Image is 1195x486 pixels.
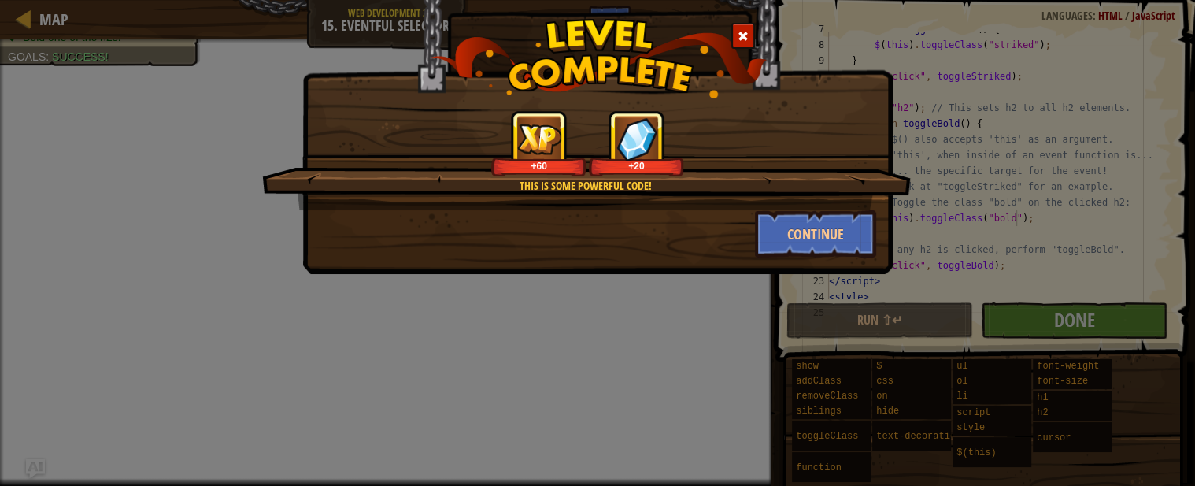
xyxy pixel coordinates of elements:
[494,160,583,172] div: +60
[429,19,767,98] img: level_complete.png
[755,210,877,258] button: Continue
[616,117,657,161] img: reward_icon_gems.png
[337,178,834,194] div: This is some powerful code!
[592,160,681,172] div: +20
[517,124,561,154] img: reward_icon_xp.png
